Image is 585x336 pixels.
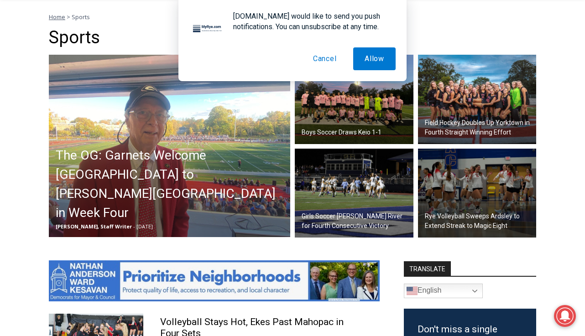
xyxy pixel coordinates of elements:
img: (PHOTO: The Rye Volleyball team from a four-set win on September 29, 2025. They recently defeated... [418,149,537,238]
span: [DATE] [136,223,153,230]
a: Intern @ [DOMAIN_NAME] [219,88,442,114]
img: notification icon [189,11,226,47]
div: [DOMAIN_NAME] would like to send you push notifications. You can unsubscribe at any time. [226,11,396,32]
div: 2 [95,77,99,86]
h2: Field Hockey Doubles Up Yorktown in Fourth Straight Winning Effort [425,118,534,137]
a: Field Hockey Doubles Up Yorktown in Fourth Straight Winning Effort [418,55,537,144]
h4: [PERSON_NAME] Read Sanctuary Fall Fest: [DATE] [7,92,117,113]
span: - [133,223,135,230]
span: [PERSON_NAME], Staff Writer [56,223,132,230]
img: en [407,285,418,296]
h2: Boys Soccer Draws Keio 1-1 [302,128,381,137]
a: Boys Soccer Draws Keio 1-1 [295,55,413,144]
a: Rye Volleyball Sweeps Ardsley to Extend Streak to Magic Eight [418,149,537,238]
img: (PHOTO: The 2025 Rye Field Hockey team. Credit: Maureen Tsuchida.) [418,55,537,144]
strong: TRANSLATE [404,261,451,276]
h2: The OG: Garnets Welcome [GEOGRAPHIC_DATA] to [PERSON_NAME][GEOGRAPHIC_DATA] in Week Four [56,146,288,222]
div: Birds of Prey: Falcon and hawk demos [95,27,127,75]
img: (PHOTO: The voice of Rye Garnet Football and Old Garnet Steve Feeney in the Nugent Stadium press ... [49,55,290,237]
div: 6 [106,77,110,86]
div: / [102,77,104,86]
div: "The first chef I interviewed talked about coming to [GEOGRAPHIC_DATA] from [GEOGRAPHIC_DATA] in ... [230,0,431,88]
h2: Girls Soccer [PERSON_NAME] River for Fourth Consecutive Victory [302,212,411,231]
button: Cancel [302,47,348,70]
button: Allow [353,47,396,70]
span: Intern @ [DOMAIN_NAME] [239,91,423,111]
a: The OG: Garnets Welcome [GEOGRAPHIC_DATA] to [PERSON_NAME][GEOGRAPHIC_DATA] in Week Four [PERSON_... [49,55,290,237]
img: (PHOTO: Rye Girls Soccer celebrates their 2-0 victory over undefeated Pearl River on September 30... [295,149,413,238]
a: Girls Soccer [PERSON_NAME] River for Fourth Consecutive Victory [295,149,413,238]
a: English [404,284,483,298]
a: [PERSON_NAME] Read Sanctuary Fall Fest: [DATE] [0,91,132,114]
img: (PHOTO: The Rye Boys Soccer team from their match agains Keio Academy on September 30, 2025. Cred... [295,55,413,144]
h2: Rye Volleyball Sweeps Ardsley to Extend Streak to Magic Eight [425,212,534,231]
